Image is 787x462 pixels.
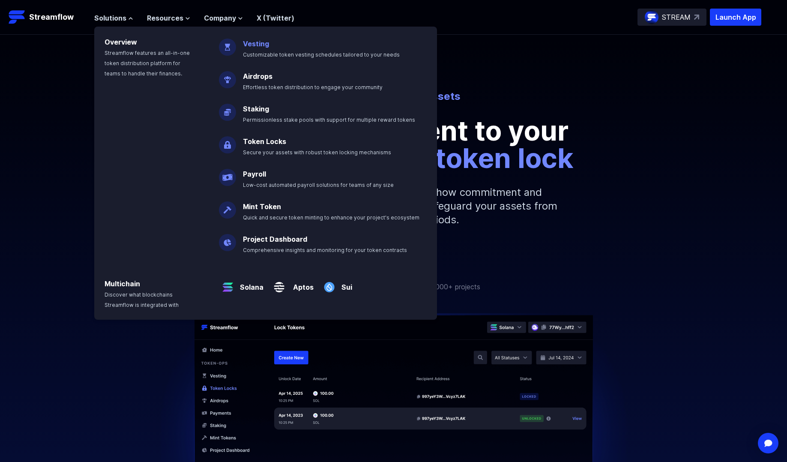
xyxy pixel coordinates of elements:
span: Effortless token distribution to engage your community [243,84,383,90]
button: Company [204,13,243,23]
a: Solana [236,275,263,292]
button: Launch App [710,9,761,26]
a: Mint Token [243,202,281,211]
p: Trusted by 5000+ projects [395,282,480,292]
img: Token Locks [219,129,236,153]
span: Secure your assets with robust token locking mechanisms [243,149,391,156]
p: Streamflow [29,11,74,23]
a: Sui [338,275,352,292]
div: Open Intercom Messenger [758,433,778,453]
span: Low-cost automated payroll solutions for teams of any size [243,182,394,188]
span: Discover what blockchains Streamflow is integrated with [105,291,179,308]
p: STREAM [662,12,691,22]
img: Mint Token [219,195,236,219]
a: Payroll [243,170,266,178]
span: Quick and secure token minting to enhance your project's ecosystem [243,214,419,221]
a: Aptos [288,275,314,292]
img: Vesting [219,32,236,56]
img: Airdrops [219,64,236,88]
img: Sui [320,272,338,296]
span: token lock [435,141,574,174]
span: Streamflow features an all-in-one token distribution platform for teams to handle their finances. [105,50,190,77]
a: Multichain [105,279,140,288]
a: Vesting [243,39,269,48]
img: Streamflow Logo [9,9,26,26]
button: Solutions [94,13,133,23]
a: Airdrops [243,72,272,81]
img: Aptos [270,272,288,296]
span: Resources [147,13,183,23]
span: Solutions [94,13,126,23]
a: Staking [243,105,269,113]
img: top-right-arrow.svg [694,15,699,20]
a: Overview [105,38,137,46]
button: Resources [147,13,190,23]
img: Payroll [219,162,236,186]
a: Project Dashboard [243,235,307,243]
a: Token Locks [243,137,286,146]
img: Staking [219,97,236,121]
a: Streamflow [9,9,86,26]
span: Customizable token vesting schedules tailored to your needs [243,51,400,58]
a: X (Twitter) [257,14,294,22]
img: Project Dashboard [219,227,236,251]
img: Solana [219,272,236,296]
a: STREAM [637,9,706,26]
span: Company [204,13,236,23]
span: Comprehensive insights and monitoring for your token contracts [243,247,407,253]
span: Permissionless stake pools with support for multiple reward tokens [243,117,415,123]
img: streamflow-logo-circle.png [645,10,658,24]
